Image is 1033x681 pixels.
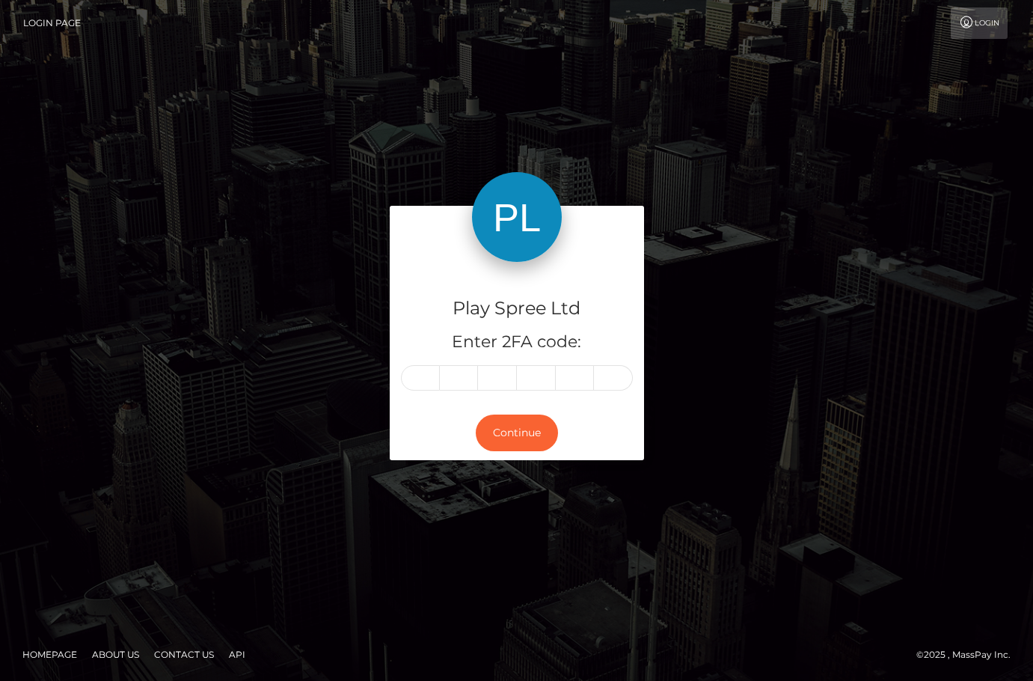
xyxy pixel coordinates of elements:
[472,172,562,262] img: Play Spree Ltd
[916,647,1022,663] div: © 2025 , MassPay Inc.
[23,7,81,39] a: Login Page
[476,415,558,451] button: Continue
[86,643,145,666] a: About Us
[223,643,251,666] a: API
[951,7,1008,39] a: Login
[148,643,220,666] a: Contact Us
[16,643,83,666] a: Homepage
[401,331,633,354] h5: Enter 2FA code:
[401,296,633,322] h4: Play Spree Ltd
